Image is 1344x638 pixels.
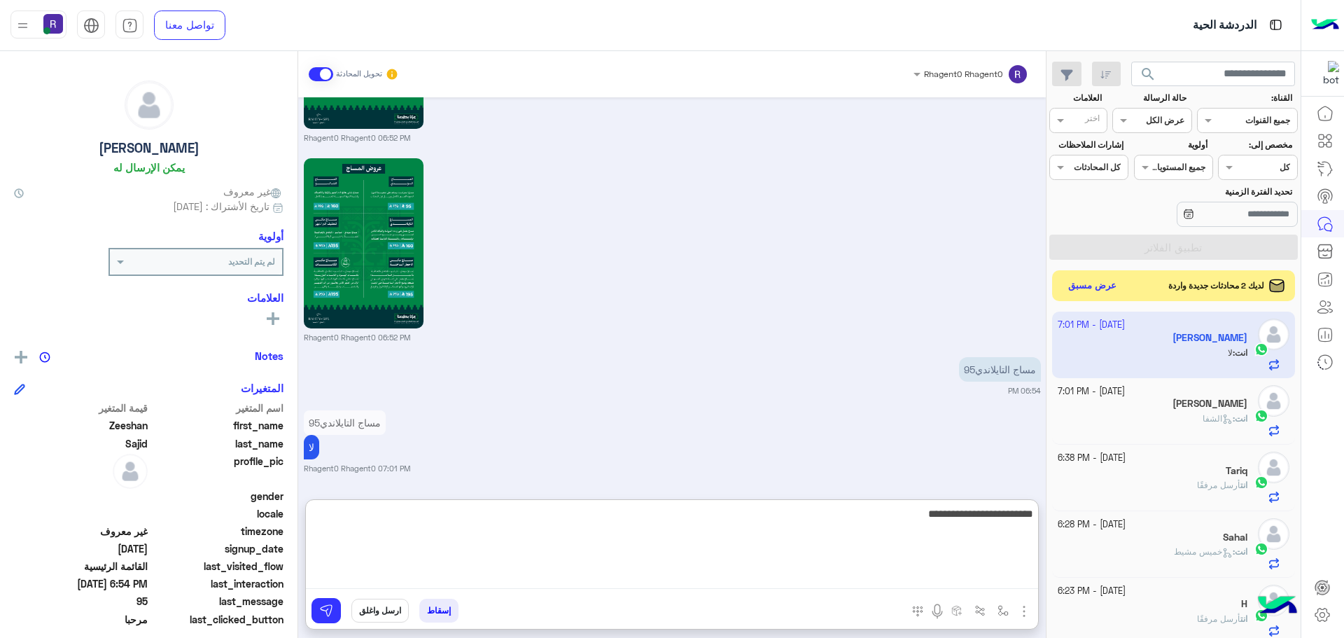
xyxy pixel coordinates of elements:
[115,11,143,40] a: tab
[228,256,275,267] b: لم يتم التحديد
[14,291,283,304] h6: العلامات
[1114,92,1186,104] label: حالة الرسالة
[1258,385,1289,417] img: defaultAdmin.png
[150,489,284,504] span: gender
[1193,16,1256,35] p: الدردشة الحية
[1085,112,1102,128] div: اختر
[304,410,386,435] p: 22/9/2025, 7:01 PM
[113,454,148,489] img: defaultAdmin.png
[1135,186,1292,198] label: تحديد الفترة الزمنية
[241,382,283,394] h6: المتغيرات
[14,489,148,504] span: null
[1051,139,1123,151] label: إشارات الملاحظات
[1240,480,1247,490] span: انت
[1254,542,1268,556] img: WhatsApp
[150,612,284,627] span: last_clicked_button
[1197,480,1240,490] span: أرسل مرفقًا
[336,69,382,80] small: تحويل المحادثة
[1241,598,1247,610] h5: H
[1311,11,1339,40] img: Logo
[929,603,946,620] img: send voice note
[304,435,319,459] p: 22/9/2025, 7:01 PM
[959,357,1041,382] p: 22/9/2025, 6:54 PM
[1174,546,1233,557] span: خميس مشيط
[912,606,923,617] img: make a call
[1131,62,1165,92] button: search
[150,576,284,591] span: last_interaction
[14,541,148,556] span: 2025-09-22T15:49:37.544Z
[1168,279,1264,292] span: لديك 2 محادثات جديدة واردة
[992,599,1015,622] button: select flow
[1203,413,1233,424] span: الشفا
[1253,582,1302,631] img: hulul-logo.png
[43,14,63,34] img: userImage
[1223,532,1247,543] h5: Sahal
[1051,92,1102,104] label: العلامات
[1267,16,1284,34] img: tab
[1233,413,1247,424] b: :
[255,349,283,362] h6: Notes
[150,506,284,521] span: locale
[1220,139,1292,151] label: مخصص إلى:
[951,605,962,616] img: create order
[150,541,284,556] span: signup_date
[1140,66,1156,83] span: search
[1233,546,1247,557] b: :
[258,230,283,242] h6: أولوية
[14,524,148,539] span: غير معروف
[150,594,284,609] span: last_message
[150,559,284,574] span: last_visited_flow
[1058,452,1126,465] small: [DATE] - 6:38 PM
[351,599,409,623] button: ارسل واغلق
[14,436,148,451] span: Sajid
[125,81,173,129] img: defaultAdmin.png
[1314,61,1339,86] img: 322853014244696
[304,132,410,144] small: Rhagent0 Rhagent0 06:52 PM
[113,161,185,174] h6: يمكن الإرسال له
[1235,546,1247,557] span: انت
[83,18,99,34] img: tab
[969,599,992,622] button: Trigger scenario
[1135,139,1207,151] label: أولوية
[1063,276,1123,296] button: عرض مسبق
[223,184,283,199] span: غير معروف
[99,140,199,156] h5: [PERSON_NAME]
[1058,518,1126,532] small: [DATE] - 6:28 PM
[1058,585,1126,598] small: [DATE] - 6:23 PM
[1235,413,1247,424] span: انت
[1258,452,1289,483] img: defaultAdmin.png
[1258,518,1289,550] img: defaultAdmin.png
[1172,398,1247,410] h5: ابو محمد❤️
[14,17,31,34] img: profile
[974,605,986,616] img: Trigger scenario
[419,599,458,623] button: إسقاط
[14,612,148,627] span: مرحبا
[1058,385,1125,398] small: [DATE] - 7:01 PM
[319,604,333,618] img: send message
[150,418,284,433] span: first_name
[1197,613,1240,624] span: أرسل مرفقًا
[946,599,969,622] button: create order
[154,11,225,40] a: تواصل معنا
[1008,385,1041,396] small: 06:54 PM
[173,199,269,214] span: تاريخ الأشتراك : [DATE]
[1016,603,1032,620] img: send attachment
[150,454,284,486] span: profile_pic
[14,559,148,574] span: القائمة الرئيسية
[14,594,148,609] span: 95
[14,418,148,433] span: Zeeshan
[1049,235,1298,260] button: تطبيق الفلاتر
[122,18,138,34] img: tab
[304,332,410,343] small: Rhagent0 Rhagent0 06:52 PM
[1254,476,1268,490] img: WhatsApp
[15,351,27,363] img: add
[150,436,284,451] span: last_name
[1199,92,1293,104] label: القناة:
[1226,465,1247,477] h5: Tariq
[39,352,50,363] img: notes
[1240,613,1247,624] span: انت
[924,69,1002,79] span: Rhagent0 Rhagent0
[14,576,148,591] span: 2025-09-22T15:54:12.978713Z
[14,506,148,521] span: null
[14,401,148,415] span: قيمة المتغير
